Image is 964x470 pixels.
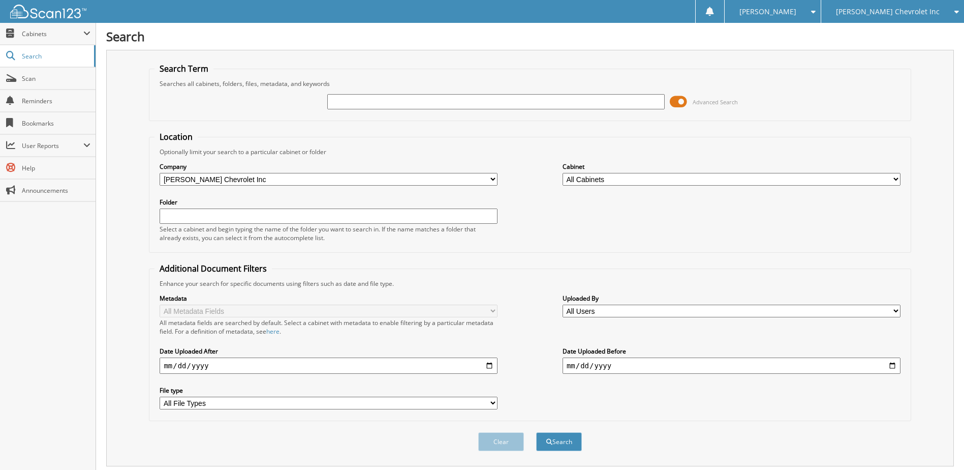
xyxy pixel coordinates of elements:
img: scan123-logo-white.svg [10,5,86,18]
div: Optionally limit your search to a particular cabinet or folder [154,148,905,156]
div: Select a cabinet and begin typing the name of the folder you want to search in. If the name match... [160,225,497,242]
legend: Search Term [154,63,213,74]
span: User Reports [22,141,83,150]
span: Scan [22,74,90,83]
span: Reminders [22,97,90,105]
span: Advanced Search [693,98,738,106]
input: start [160,358,497,374]
div: All metadata fields are searched by default. Select a cabinet with metadata to enable filtering b... [160,318,497,336]
label: Uploaded By [563,294,900,303]
label: File type [160,386,497,395]
input: end [563,358,900,374]
span: Cabinets [22,30,83,38]
span: [PERSON_NAME] [739,9,796,15]
span: [PERSON_NAME] Chevrolet Inc [836,9,940,15]
div: Enhance your search for specific documents using filters such as date and file type. [154,279,905,288]
div: Searches all cabinets, folders, files, metadata, and keywords [154,79,905,88]
span: Help [22,164,90,172]
button: Search [536,432,582,451]
a: here [266,327,279,336]
span: Bookmarks [22,119,90,128]
label: Date Uploaded Before [563,347,900,356]
label: Folder [160,198,497,207]
span: Announcements [22,186,90,195]
span: Search [22,52,89,61]
h1: Search [106,28,954,45]
label: Date Uploaded After [160,347,497,356]
label: Cabinet [563,162,900,171]
button: Clear [478,432,524,451]
label: Company [160,162,497,171]
legend: Location [154,131,198,142]
label: Metadata [160,294,497,303]
legend: Additional Document Filters [154,263,272,274]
